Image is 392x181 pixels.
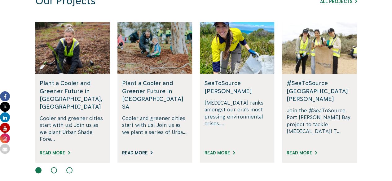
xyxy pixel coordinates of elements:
p: Cooler and greener cities start with us! Join us as we plant Urban Shade Fore... [40,115,105,143]
h5: SeaToSource [PERSON_NAME] [205,79,270,95]
h5: Plant a Cooler and Greener Future in [GEOGRAPHIC_DATA], [GEOGRAPHIC_DATA] [40,79,105,110]
a: Read More [40,150,70,155]
h5: Plant a Cooler and Greener Future in [GEOGRAPHIC_DATA] SA [122,79,187,110]
a: Read More [205,150,235,155]
a: Read More [122,150,152,155]
p: Join the #SeaToSource Port [PERSON_NAME] Bay project to tackle [MEDICAL_DATA]! T... [287,107,352,143]
p: [MEDICAL_DATA] ranks amongst our era’s most pressing environmental crises.... [205,99,270,143]
p: Cooler and greener cities start with us! Join us as we plant a series of Urba... [122,115,187,143]
h5: #SeaToSource [GEOGRAPHIC_DATA][PERSON_NAME] [287,79,352,103]
a: Read More [287,150,317,155]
